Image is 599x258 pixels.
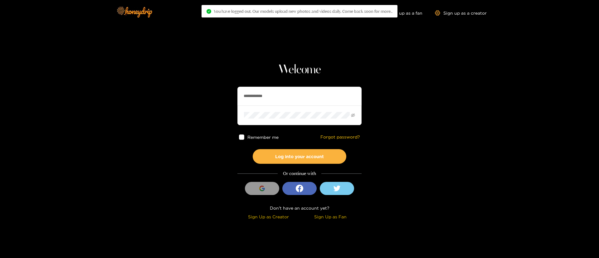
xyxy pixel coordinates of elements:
div: Don't have an account yet? [237,204,362,212]
a: Forgot password? [320,134,360,140]
div: Sign Up as Fan [301,213,360,220]
span: check-circle [207,9,211,14]
a: Sign up as a fan [380,10,422,16]
span: Remember me [247,135,279,139]
h1: Welcome [237,62,362,77]
span: eye-invisible [351,113,355,117]
button: Log into your account [253,149,346,164]
a: Sign up as a creator [435,10,487,16]
span: You have logged out. Our models upload new photos and videos daily. Come back soon for more.. [214,9,392,14]
div: Sign Up as Creator [239,213,298,220]
div: Or continue with [237,170,362,177]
